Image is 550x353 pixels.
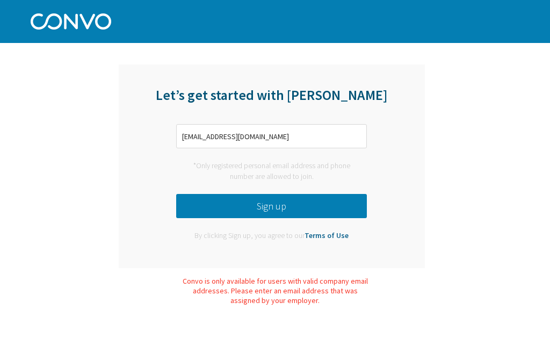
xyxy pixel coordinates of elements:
div: Convo is only available for users with valid company email addresses. Please enter an email addre... [181,276,369,305]
div: Let’s get started with [PERSON_NAME] [119,86,425,117]
input: Enter phone number or email address [176,124,367,148]
div: By clicking Sign up, you agree to our [186,230,357,241]
button: Sign up [176,194,367,218]
div: *Only registered personal email address and phone number are allowed to join. [176,161,367,182]
a: Terms of Use [305,230,349,240]
img: Convo Logo [31,11,111,30]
